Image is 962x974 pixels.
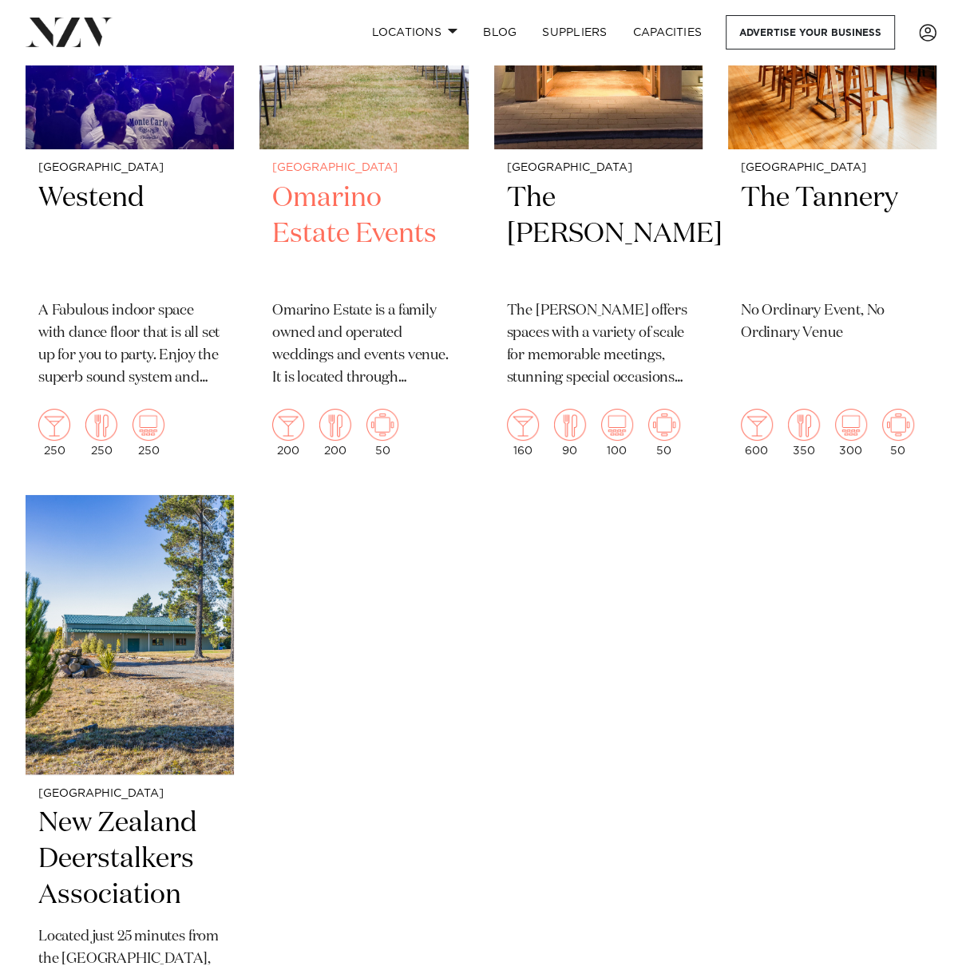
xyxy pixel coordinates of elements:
img: dining.png [319,409,351,441]
img: cocktail.png [272,409,304,441]
img: dining.png [85,409,117,441]
div: 600 [741,409,773,457]
a: Advertise your business [726,15,895,49]
img: meeting.png [648,409,680,441]
a: BLOG [470,15,529,49]
h2: New Zealand Deerstalkers Association [38,806,221,913]
div: 160 [507,409,539,457]
div: 90 [554,409,586,457]
img: cocktail.png [507,409,539,441]
img: theatre.png [133,409,164,441]
div: 350 [788,409,820,457]
div: 200 [272,409,304,457]
small: [GEOGRAPHIC_DATA] [507,162,690,174]
div: 100 [601,409,633,457]
h2: Westend [38,180,221,288]
img: cocktail.png [38,409,70,441]
img: dining.png [554,409,586,441]
p: The [PERSON_NAME] offers spaces with a variety of scale for memorable meetings, stunning special ... [507,300,690,390]
div: 250 [38,409,70,457]
p: No Ordinary Event, No Ordinary Venue [741,300,924,345]
small: [GEOGRAPHIC_DATA] [38,162,221,174]
small: [GEOGRAPHIC_DATA] [38,788,221,800]
img: theatre.png [835,409,867,441]
img: cocktail.png [741,409,773,441]
div: 50 [366,409,398,457]
div: 250 [85,409,117,457]
img: dining.png [788,409,820,441]
p: Omarino Estate is a family owned and operated weddings and events venue. It is located through [G... [272,300,455,390]
img: meeting.png [366,409,398,441]
a: SUPPLIERS [529,15,620,49]
div: 250 [133,409,164,457]
h2: Omarino Estate Events [272,180,455,288]
a: Locations [358,15,470,49]
img: nzv-logo.png [26,18,113,46]
p: A Fabulous indoor space with dance floor that is all set up for you to party. Enjoy the superb so... [38,300,221,390]
h2: The Tannery [741,180,924,288]
h2: The [PERSON_NAME] [507,180,690,288]
div: 50 [882,409,914,457]
div: 300 [835,409,867,457]
a: Capacities [620,15,715,49]
div: 200 [319,409,351,457]
small: [GEOGRAPHIC_DATA] [272,162,455,174]
img: meeting.png [882,409,914,441]
div: 50 [648,409,680,457]
small: [GEOGRAPHIC_DATA] [741,162,924,174]
img: theatre.png [601,409,633,441]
